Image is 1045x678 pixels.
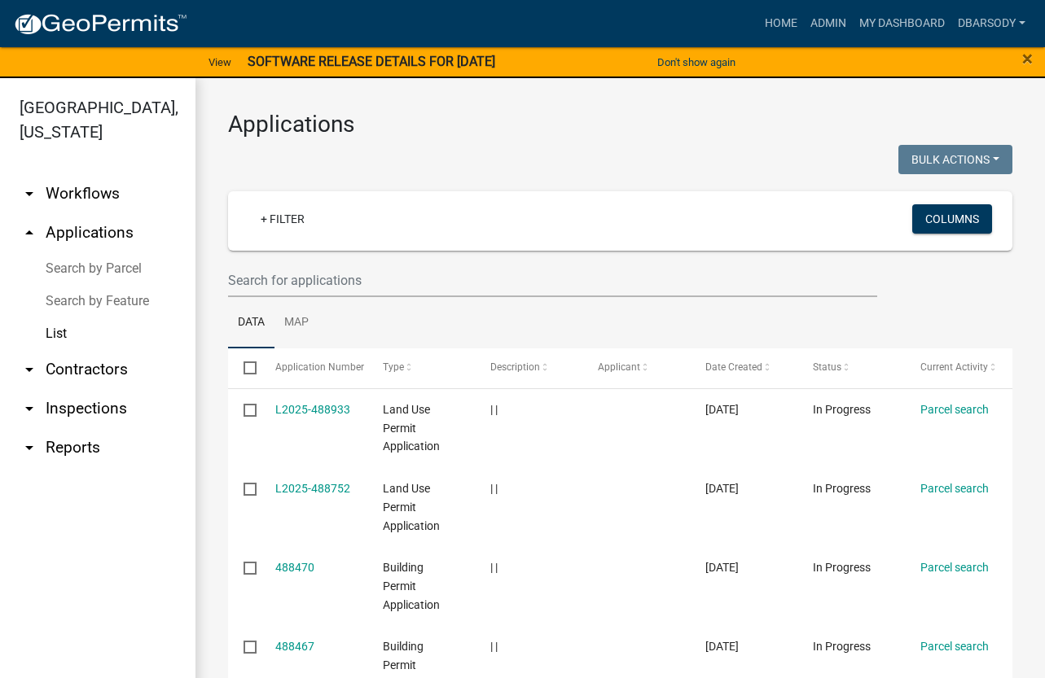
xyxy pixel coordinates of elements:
[690,348,797,387] datatable-header-cell: Date Created
[705,640,739,653] span: 10/06/2025
[920,482,989,495] a: Parcel search
[898,145,1012,174] button: Bulk Actions
[912,204,992,234] button: Columns
[20,399,39,418] i: arrow_drop_down
[228,348,259,387] datatable-header-cell: Select
[383,361,404,373] span: Type
[274,297,318,349] a: Map
[758,8,804,39] a: Home
[797,348,905,387] datatable-header-cell: Status
[905,348,1012,387] datatable-header-cell: Current Activity
[920,561,989,574] a: Parcel search
[853,8,951,39] a: My Dashboard
[228,297,274,349] a: Data
[813,403,871,416] span: In Progress
[275,482,350,495] a: L2025-488752
[951,8,1032,39] a: Dbarsody
[813,561,871,574] span: In Progress
[598,361,640,373] span: Applicant
[804,8,853,39] a: Admin
[705,482,739,495] span: 10/06/2025
[651,49,742,76] button: Don't show again
[490,561,498,574] span: | |
[490,482,498,495] span: | |
[1022,47,1033,70] span: ×
[705,403,739,416] span: 10/07/2025
[813,482,871,495] span: In Progress
[490,640,498,653] span: | |
[582,348,690,387] datatable-header-cell: Applicant
[275,361,364,373] span: Application Number
[275,403,350,416] a: L2025-488933
[383,403,440,453] span: Land Use Permit Application
[813,361,841,373] span: Status
[705,561,739,574] span: 10/06/2025
[383,561,440,611] span: Building Permit Application
[920,403,989,416] a: Parcel search
[1022,49,1033,68] button: Close
[275,640,314,653] a: 488467
[475,348,582,387] datatable-header-cell: Description
[228,111,1012,138] h3: Applications
[259,348,367,387] datatable-header-cell: Application Number
[705,361,762,373] span: Date Created
[920,640,989,653] a: Parcel search
[813,640,871,653] span: In Progress
[20,223,39,243] i: arrow_drop_up
[202,49,238,76] a: View
[920,361,988,373] span: Current Activity
[248,54,495,69] strong: SOFTWARE RELEASE DETAILS FOR [DATE]
[20,184,39,203] i: arrow_drop_down
[383,482,440,532] span: Land Use Permit Application
[490,361,540,373] span: Description
[367,348,474,387] datatable-header-cell: Type
[275,561,314,574] a: 488470
[490,403,498,416] span: | |
[248,204,318,234] a: + Filter
[20,438,39,457] i: arrow_drop_down
[20,360,39,379] i: arrow_drop_down
[228,264,877,297] input: Search for applications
